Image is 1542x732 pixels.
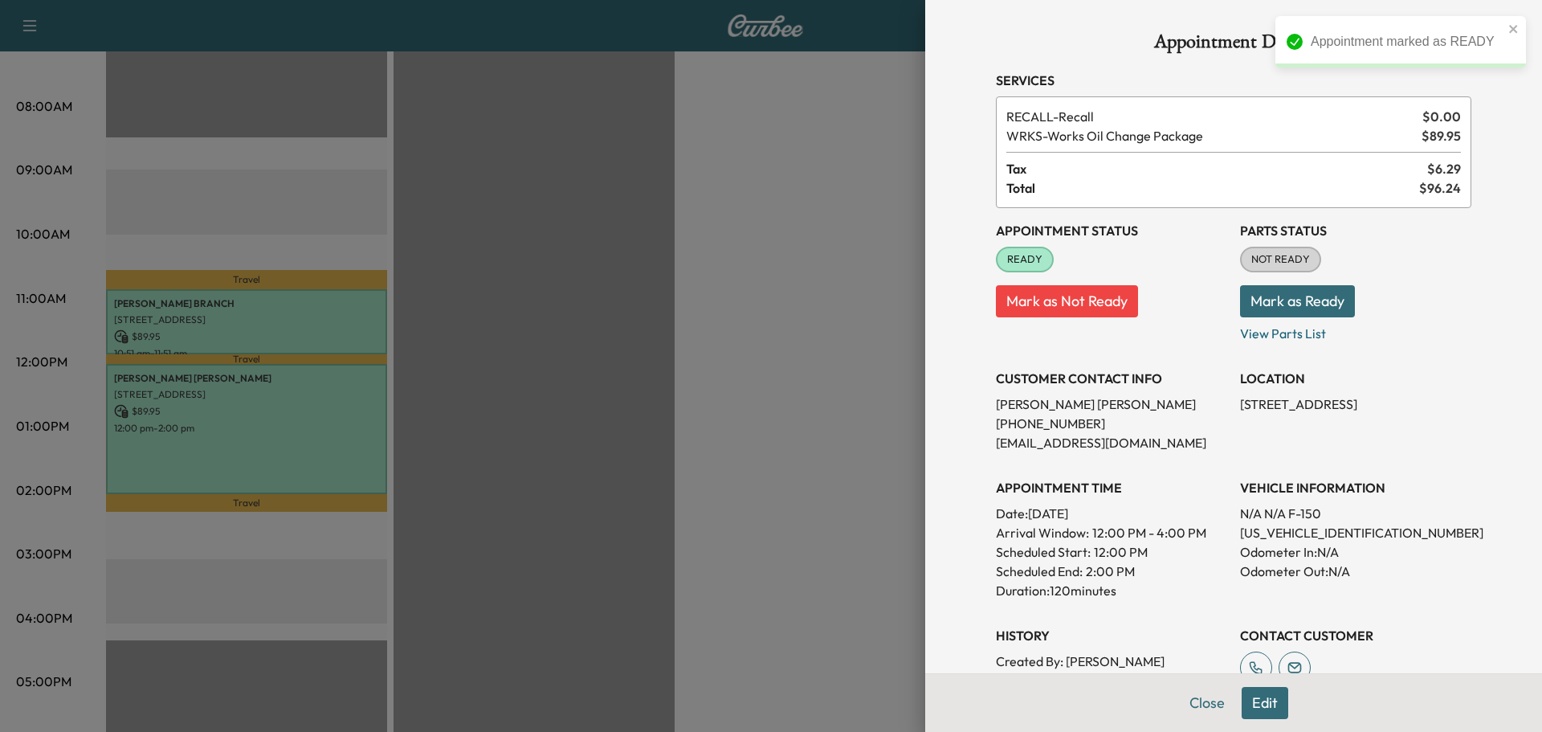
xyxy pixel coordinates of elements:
[996,71,1471,90] h3: Services
[996,395,1227,414] p: [PERSON_NAME] [PERSON_NAME]
[1006,107,1416,126] span: Recall
[1092,523,1206,542] span: 12:00 PM - 4:00 PM
[996,523,1227,542] p: Arrival Window:
[996,478,1227,497] h3: APPOINTMENT TIME
[1240,542,1471,562] p: Odometer In: N/A
[1240,221,1471,240] h3: Parts Status
[996,542,1091,562] p: Scheduled Start:
[996,671,1227,690] p: Created At : [DATE] 11:30:21 AM
[1179,687,1235,719] button: Close
[1240,523,1471,542] p: [US_VEHICLE_IDENTIFICATION_NUMBER]
[1240,369,1471,388] h3: LOCATION
[1422,126,1461,145] span: $ 89.95
[1427,159,1461,178] span: $ 6.29
[1240,317,1471,343] p: View Parts List
[1006,178,1419,198] span: Total
[996,285,1138,317] button: Mark as Not Ready
[1240,626,1471,645] h3: CONTACT CUSTOMER
[1240,478,1471,497] h3: VEHICLE INFORMATION
[1422,107,1461,126] span: $ 0.00
[996,652,1227,671] p: Created By : [PERSON_NAME]
[1311,32,1503,51] div: Appointment marked as READY
[996,626,1227,645] h3: History
[996,32,1471,58] h1: Appointment Details
[996,221,1227,240] h3: Appointment Status
[1242,251,1320,268] span: NOT READY
[1240,562,1471,581] p: Odometer Out: N/A
[1006,159,1427,178] span: Tax
[996,581,1227,600] p: Duration: 120 minutes
[1240,504,1471,523] p: N/A N/A F-150
[1086,562,1135,581] p: 2:00 PM
[1419,178,1461,198] span: $ 96.24
[996,414,1227,433] p: [PHONE_NUMBER]
[1508,22,1520,35] button: close
[1242,687,1288,719] button: Edit
[996,504,1227,523] p: Date: [DATE]
[1006,126,1415,145] span: Works Oil Change Package
[1240,285,1355,317] button: Mark as Ready
[1240,395,1471,414] p: [STREET_ADDRESS]
[996,369,1227,388] h3: CUSTOMER CONTACT INFO
[1094,542,1148,562] p: 12:00 PM
[997,251,1052,268] span: READY
[996,562,1083,581] p: Scheduled End:
[996,433,1227,452] p: [EMAIL_ADDRESS][DOMAIN_NAME]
